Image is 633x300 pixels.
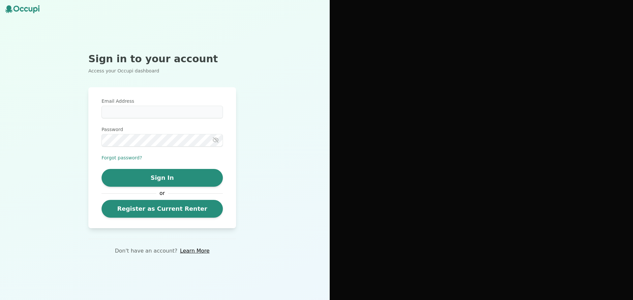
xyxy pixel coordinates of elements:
[115,247,177,255] p: Don't have an account?
[102,126,223,133] label: Password
[102,98,223,104] label: Email Address
[102,154,142,161] button: Forgot password?
[156,189,168,197] span: or
[180,247,209,255] a: Learn More
[102,169,223,187] button: Sign In
[88,53,236,65] h2: Sign in to your account
[102,200,223,218] a: Register as Current Renter
[88,68,236,74] p: Access your Occupi dashboard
